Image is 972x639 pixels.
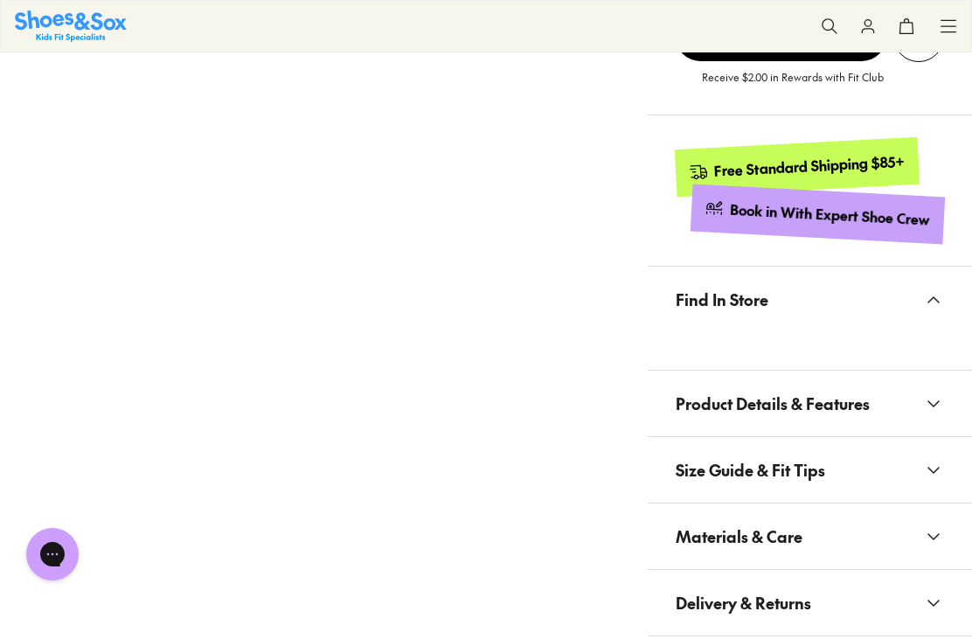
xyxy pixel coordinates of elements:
[15,10,127,41] a: Shoes & Sox
[17,522,87,587] iframe: Gorgias live chat messenger
[676,577,811,629] span: Delivery & Returns
[676,274,768,325] span: Find In Store
[676,378,870,429] span: Product Details & Features
[676,444,825,496] span: Size Guide & Fit Tips
[648,504,972,569] button: Materials & Care
[648,570,972,636] button: Delivery & Returns
[714,152,906,181] div: Free Standard Shipping $85+
[691,184,945,245] a: Book in With Expert Shoe Crew
[648,437,972,503] button: Size Guide & Fit Tips
[648,371,972,436] button: Product Details & Features
[702,69,884,101] p: Receive $2.00 in Rewards with Fit Club
[648,267,972,332] button: Find In Store
[675,137,920,197] a: Free Standard Shipping $85+
[15,10,127,41] img: SNS_Logo_Responsive.svg
[730,200,931,230] div: Book in With Expert Shoe Crew
[676,332,944,349] iframe: Find in Store
[676,511,802,562] span: Materials & Care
